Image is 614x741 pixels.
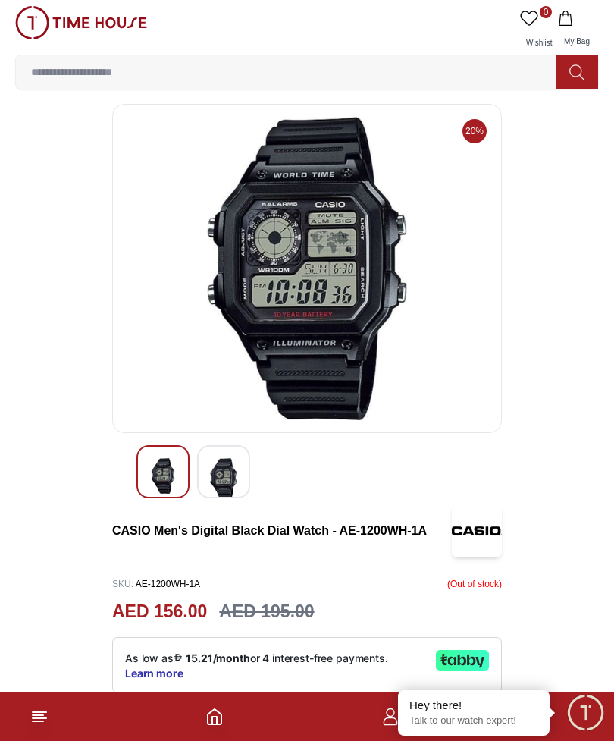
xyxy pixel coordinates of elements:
[409,698,538,713] div: Hey there!
[462,119,487,143] span: 20%
[15,6,147,39] img: ...
[112,579,133,589] span: SKU :
[540,6,552,18] span: 0
[112,598,207,625] h2: AED 156.00
[125,117,489,420] img: CASIO Men's Digital Black Dial Watch - AE-1200WH-1A
[565,692,606,733] div: Chat Widget
[452,504,502,557] img: CASIO Men's Digital Black Dial Watch - AE-1200WH-1A
[520,39,558,47] span: Wishlist
[210,458,237,499] img: CASIO Men's Digital Black Dial Watch - AE-1200WH-1A
[555,6,599,55] button: My Bag
[219,598,314,625] h3: AED 195.00
[205,708,224,726] a: Home
[447,573,502,595] p: ( Out of stock )
[517,6,555,55] a: 0Wishlist
[149,458,177,494] img: CASIO Men's Digital Black Dial Watch - AE-1200WH-1A
[112,573,200,595] p: AE-1200WH-1A
[558,37,596,46] span: My Bag
[112,522,452,540] h3: CASIO Men's Digital Black Dial Watch - AE-1200WH-1A
[409,714,538,727] p: Talk to our watch expert!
